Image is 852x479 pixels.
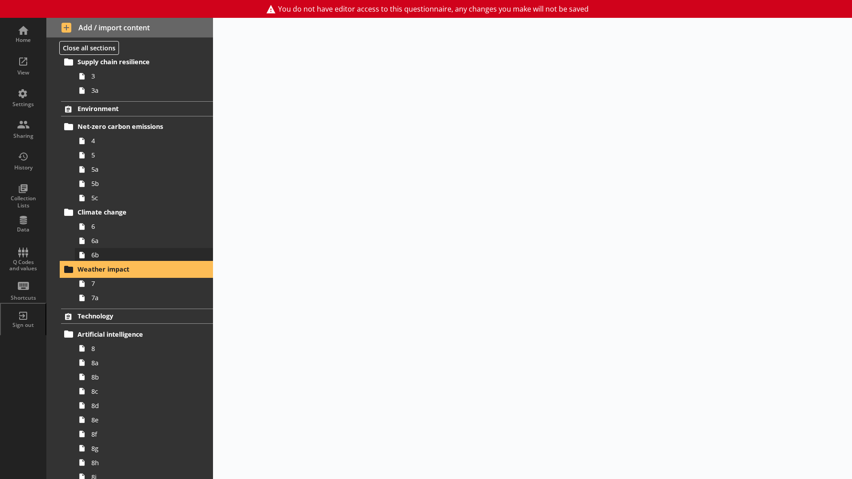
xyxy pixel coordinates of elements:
div: Q Codes and values [8,259,39,272]
span: 8g [91,444,190,453]
span: Net-zero carbon emissions [78,122,187,131]
span: 8 [91,344,190,353]
a: 8b [75,370,213,384]
a: 5c [75,191,213,205]
a: 8 [75,341,213,355]
a: Climate change [61,205,213,219]
a: 8d [75,398,213,413]
span: Add / import content [61,23,198,33]
span: 6 [91,222,190,231]
li: Supply chain resilience33a [65,55,213,98]
a: Environment [61,101,213,116]
a: 8a [75,355,213,370]
a: 3a [75,83,213,98]
a: 8e [75,413,213,427]
a: Weather impact [61,262,213,277]
li: Climate change66a6b [65,205,213,262]
a: 8h [75,455,213,470]
a: 4 [75,134,213,148]
li: Weather impact77a [65,262,213,305]
a: 8f [75,427,213,441]
a: Supply chain resilience [61,55,213,69]
a: 6b [75,248,213,262]
a: 6 [75,219,213,234]
div: History [8,164,39,171]
button: Add / import content [46,18,213,37]
div: View [8,69,39,76]
div: Data [8,226,39,233]
span: 5a [91,165,190,173]
span: 5c [91,194,190,202]
span: 8h [91,458,190,467]
li: EnvironmentNet-zero carbon emissions455a5b5cClimate change66a6bWeather impact77a [46,101,213,305]
span: 3 [91,72,190,80]
span: 3a [91,86,190,95]
span: 7 [91,279,190,288]
span: Climate change [78,208,187,216]
span: 8c [91,387,190,396]
span: 6a [91,236,190,245]
span: 8e [91,416,190,424]
a: 5b [75,177,213,191]
span: 8b [91,373,190,381]
div: Sign out [8,322,39,329]
span: Technology [78,312,187,320]
span: 7a [91,293,190,302]
span: Environment [78,104,187,113]
span: 4 [91,136,190,145]
span: 5 [91,151,190,159]
span: 5b [91,179,190,188]
a: Technology [61,309,213,324]
button: Close all sections [59,41,119,55]
a: 5 [75,148,213,162]
a: 3 [75,69,213,83]
a: 8g [75,441,213,455]
div: Collection Lists [8,195,39,209]
div: Sharing [8,132,39,140]
a: 7a [75,291,213,305]
span: 8f [91,430,190,438]
a: 7 [75,277,213,291]
a: 6a [75,234,213,248]
div: Shortcuts [8,294,39,301]
a: Artificial intelligence [61,327,213,341]
span: Weather impact [78,265,187,273]
span: Supply chain resilience [78,58,187,66]
span: Artificial intelligence [78,330,187,339]
div: Home [8,37,39,44]
span: 6b [91,251,190,259]
li: Net-zero carbon emissions455a5b5c [65,120,213,205]
div: Settings [8,101,39,108]
span: 8d [91,401,190,410]
a: Net-zero carbon emissions [61,120,213,134]
span: 8a [91,359,190,367]
a: 8c [75,384,213,398]
a: 5a [75,162,213,177]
